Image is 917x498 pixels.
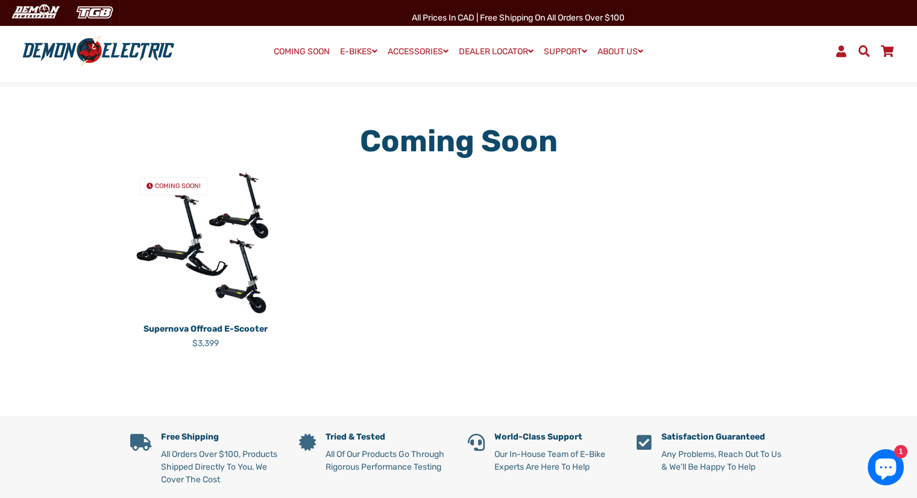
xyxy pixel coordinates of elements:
[661,448,787,473] p: Any Problems, Reach Out To Us & We'll Be Happy To Help
[130,318,281,350] a: Supernova Offroad E-Scooter $3,399
[412,13,625,23] span: All Prices in CAD | Free shipping on all orders over $100
[130,168,281,318] a: Supernova Offroad E-Scooter COMING SOON!
[155,182,201,190] span: COMING SOON!
[494,448,619,473] p: Our In-House Team of E-Bike Experts Are Here To Help
[326,432,450,443] h5: Tried & Tested
[161,448,281,486] p: All Orders Over $100, Products Shipped Directly To You, We Cover The Cost
[661,432,787,443] h5: Satisfaction Guaranteed
[130,323,281,335] p: Supernova Offroad E-Scooter
[455,43,538,60] a: DEALER LOCATOR
[130,168,281,318] img: Supernova Offroad E-Scooter
[864,449,907,488] inbox-online-store-chat: Shopify online store chat
[540,43,591,60] a: SUPPORT
[494,432,619,443] h5: World-Class Support
[383,43,453,60] a: ACCESSORIES
[593,43,648,60] a: ABOUT US
[326,448,450,473] p: All Of Our Products Go Through Rigorous Performance Testing
[161,432,281,443] h5: Free Shipping
[269,43,334,60] a: COMING SOON
[192,338,219,348] span: $3,399
[70,2,119,22] img: TGB Canada
[242,123,675,159] h1: Coming Soon
[6,2,64,22] img: Demon Electric
[18,36,178,67] img: Demon Electric logo
[336,43,382,60] a: E-BIKES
